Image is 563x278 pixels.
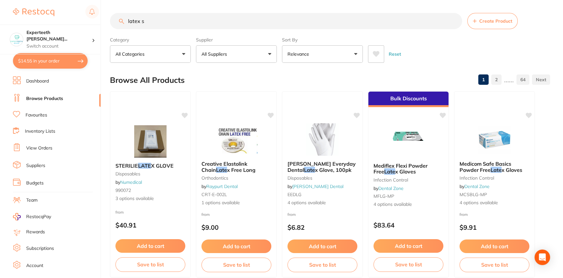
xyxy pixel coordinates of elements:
[460,258,529,272] button: Save to list
[206,183,238,189] a: Raypurt Dental
[201,183,238,189] span: by
[26,245,54,252] a: Subscriptions
[201,200,271,206] span: 1 options available
[491,167,502,173] em: Late
[460,200,529,206] span: 4 options available
[110,45,191,63] button: All Categories
[467,13,518,29] button: Create Product
[374,221,443,229] p: $83.64
[460,161,511,173] span: Medicom Safe Basics Powder Free
[504,76,514,83] p: ......
[374,185,404,191] span: by
[196,37,277,43] label: Supplier
[292,183,343,189] a: [PERSON_NAME] Dental
[287,51,312,57] p: Relevance
[115,221,185,229] p: $40.91
[201,161,247,173] span: Creative Elastolink Chain
[387,125,429,158] img: Mediflex Flexi Powder Free Latex Gloves
[115,162,138,169] span: STERILIE
[115,257,185,272] button: Save to list
[110,37,191,43] label: Category
[13,213,51,220] a: RestocqPay
[26,180,44,186] a: Budgets
[287,258,357,272] button: Save to list
[282,45,363,63] button: Relevance
[25,128,55,135] a: Inventory Lists
[13,5,54,20] a: Restocq Logo
[138,162,151,169] em: LATE
[201,192,227,197] span: CRT-E-002L
[26,262,43,269] a: Account
[460,224,529,231] p: $9.91
[374,257,443,272] button: Save to list
[201,258,271,272] button: Save to list
[26,112,47,118] a: Favourites
[26,229,45,235] a: Rewards
[27,43,92,50] p: Switch account
[13,213,21,220] img: RestocqPay
[115,179,142,185] span: by
[110,76,185,85] h2: Browse All Products
[13,8,54,16] img: Restocq Logo
[395,168,416,175] span: x Gloves
[151,162,174,169] span: X GLOVE
[10,33,23,46] img: Experteeth Eastwood West
[374,177,443,183] small: Infection Control
[464,183,490,189] a: Dental Zone
[460,212,468,217] span: from
[282,37,363,43] label: Sort By
[374,193,394,199] span: MFLG-MP
[115,210,124,215] span: from
[374,239,443,253] button: Add to cart
[473,123,515,156] img: Medicom Safe Basics Powder Free Latex Gloves
[201,239,271,253] button: Add to cart
[304,167,315,173] em: Late
[26,162,45,169] a: Suppliers
[201,161,271,173] b: Creative Elastolink Chain Latex Free Long
[460,161,529,173] b: Medicom Safe Basics Powder Free Latex Gloves
[460,239,529,253] button: Add to cart
[26,95,63,102] a: Browse Products
[374,163,443,175] b: Mediflex Flexi Powder Free Latex Gloves
[478,73,489,86] a: 1
[384,168,395,175] em: Late
[13,53,88,69] button: $14.55 in your order
[115,51,147,57] p: All Categories
[227,167,255,173] span: x Free Long
[201,51,230,57] p: All Suppliers
[26,214,51,220] span: RestocqPay
[287,175,357,181] small: disposables
[374,201,443,208] span: 4 options available
[196,45,277,63] button: All Suppliers
[26,145,52,151] a: View Orders
[287,183,343,189] span: by
[115,195,185,202] span: 3 options available
[315,167,352,173] span: x Glove, 100pk
[502,167,522,173] span: x Gloves
[129,125,171,158] img: STERILIE LATEX GLOVE
[460,183,490,189] span: by
[201,224,271,231] p: $9.00
[287,161,356,173] span: [PERSON_NAME] Everyday Dental
[27,29,92,42] h4: Experteeth Eastwood West
[26,78,49,84] a: Dashboard
[110,13,462,29] input: Search Products
[460,192,487,197] span: MCSBLG-MP
[301,123,343,156] img: Erskine Everyday Dental Latex Glove, 100pk
[201,175,271,181] small: Orthodontics
[215,123,257,156] img: Creative Elastolink Chain Latex Free Long
[287,239,357,253] button: Add to cart
[115,187,131,193] span: 990072
[491,73,502,86] a: 2
[374,162,428,175] span: Mediflex Flexi Powder Free
[287,212,296,217] span: from
[368,92,449,107] div: Bulk Discounts
[115,163,185,169] b: STERILIE LATEX GLOVE
[535,250,550,265] div: Open Intercom Messenger
[287,200,357,206] span: 4 options available
[287,161,357,173] b: Erskine Everyday Dental Latex Glove, 100pk
[216,167,227,173] em: Late
[479,18,512,24] span: Create Product
[115,239,185,253] button: Add to cart
[115,171,185,176] small: disposables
